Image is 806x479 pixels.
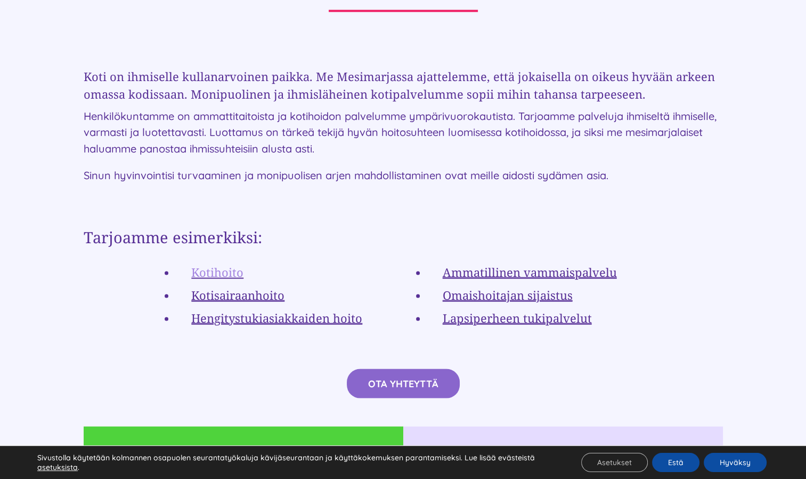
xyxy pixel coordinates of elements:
[84,68,723,103] h3: Koti on ihmiselle kullanarvoinen paikka. Me Mesimarjassa ajattelemme, että jokaisella on oikeus h...
[704,453,767,472] button: Hyväksy
[191,309,362,325] a: Hengitystukiasiakkaiden hoito
[581,453,648,472] button: Asetukset
[443,309,592,325] a: Lapsiperheen tukipalvelut
[443,264,617,280] a: Ammatillinen vammaispalvelu
[347,369,460,398] a: OTA YHTEYTTÄ
[368,378,438,389] span: OTA YHTEYTTÄ
[84,108,723,156] p: Henkilökuntamme on ammattitaitoista ja kotihoidon palvelumme ympärivuorokautista. Tarjoamme palve...
[191,264,243,280] a: Kotihoito
[84,167,723,183] p: Sinun hyvinvointisi turvaaminen ja monipuolisen arjen mahdollistaminen ovat meille aidosti sydäme...
[443,286,573,302] a: Omaishoitajan sijaistus
[652,453,699,472] button: Estä
[84,227,723,247] h2: Tarjoamme esimerkiksi:
[191,286,284,302] a: Kotisairaanhoito
[37,453,555,472] p: Sivustolla käytetään kolmannen osapuolen seurantatyökaluja kävijäseurantaan ja käyttäkokemuksen p...
[37,462,78,472] button: asetuksista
